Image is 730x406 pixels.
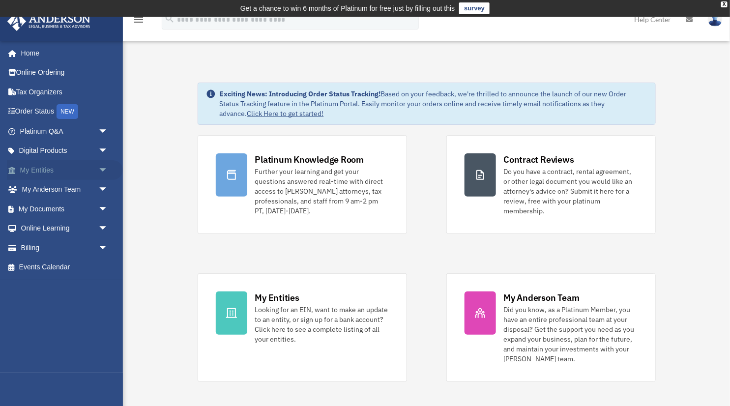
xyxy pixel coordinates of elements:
[98,121,118,142] span: arrow_drop_down
[7,238,123,258] a: Billingarrow_drop_down
[7,199,123,219] a: My Documentsarrow_drop_down
[57,104,78,119] div: NEW
[504,167,638,216] div: Do you have a contract, rental agreement, or other legal document you would like an attorney's ad...
[255,305,389,344] div: Looking for an EIN, want to make an update to an entity, or sign up for a bank account? Click her...
[98,199,118,219] span: arrow_drop_down
[708,12,723,27] img: User Pic
[255,153,364,166] div: Platinum Knowledge Room
[98,141,118,161] span: arrow_drop_down
[7,102,123,122] a: Order StatusNEW
[7,82,123,102] a: Tax Organizers
[504,291,580,304] div: My Anderson Team
[7,121,123,141] a: Platinum Q&Aarrow_drop_down
[504,153,574,166] div: Contract Reviews
[504,305,638,364] div: Did you know, as a Platinum Member, you have an entire professional team at your disposal? Get th...
[7,160,123,180] a: My Entitiesarrow_drop_down
[98,238,118,258] span: arrow_drop_down
[7,43,118,63] a: Home
[446,273,656,382] a: My Anderson Team Did you know, as a Platinum Member, you have an entire professional team at your...
[7,63,123,83] a: Online Ordering
[4,12,93,31] img: Anderson Advisors Platinum Portal
[133,14,145,26] i: menu
[247,109,324,118] a: Click Here to get started!
[220,89,647,118] div: Based on your feedback, we're thrilled to announce the launch of our new Order Status Tracking fe...
[198,273,407,382] a: My Entities Looking for an EIN, want to make an update to an entity, or sign up for a bank accoun...
[7,180,123,200] a: My Anderson Teamarrow_drop_down
[459,2,490,14] a: survey
[255,167,389,216] div: Further your learning and get your questions answered real-time with direct access to [PERSON_NAM...
[164,13,175,24] i: search
[198,135,407,234] a: Platinum Knowledge Room Further your learning and get your questions answered real-time with dire...
[446,135,656,234] a: Contract Reviews Do you have a contract, rental agreement, or other legal document you would like...
[7,219,123,238] a: Online Learningarrow_drop_down
[220,89,381,98] strong: Exciting News: Introducing Order Status Tracking!
[133,17,145,26] a: menu
[255,291,299,304] div: My Entities
[98,219,118,239] span: arrow_drop_down
[98,160,118,180] span: arrow_drop_down
[721,1,728,7] div: close
[98,180,118,200] span: arrow_drop_down
[7,258,123,277] a: Events Calendar
[240,2,455,14] div: Get a chance to win 6 months of Platinum for free just by filling out this
[7,141,123,161] a: Digital Productsarrow_drop_down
